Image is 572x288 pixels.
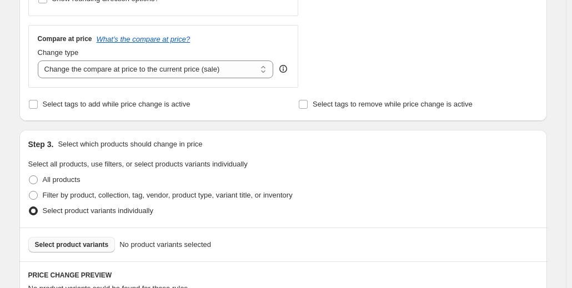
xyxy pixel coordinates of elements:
[43,206,153,215] span: Select product variants individually
[43,191,293,199] span: Filter by product, collection, tag, vendor, product type, variant title, or inventory
[28,139,54,150] h2: Step 3.
[119,239,211,250] span: No product variants selected
[35,240,109,249] span: Select product variants
[28,237,116,252] button: Select product variants
[28,160,248,168] span: Select all products, use filters, or select products variants individually
[43,175,81,184] span: All products
[38,48,79,57] span: Change type
[38,34,92,43] h3: Compare at price
[58,139,202,150] p: Select which products should change in price
[97,35,190,43] button: What's the compare at price?
[278,63,289,74] div: help
[28,271,538,280] h6: PRICE CHANGE PREVIEW
[43,100,190,108] span: Select tags to add while price change is active
[313,100,473,108] span: Select tags to remove while price change is active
